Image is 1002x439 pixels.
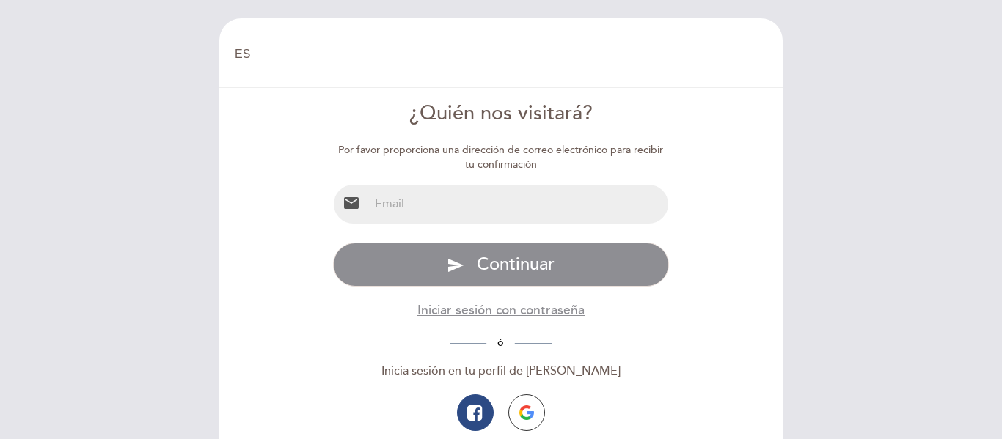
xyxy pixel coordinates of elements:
div: ¿Quién nos visitará? [333,100,670,128]
div: Inicia sesión en tu perfil de [PERSON_NAME] [333,363,670,380]
span: Continuar [477,254,555,275]
img: icon-google.png [519,405,534,420]
input: Email [369,185,669,224]
i: send [447,257,464,274]
div: Por favor proporciona una dirección de correo electrónico para recibir tu confirmación [333,143,670,172]
button: Iniciar sesión con contraseña [417,301,585,320]
button: send Continuar [333,243,670,287]
span: ó [486,336,515,349]
i: email [343,194,360,212]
